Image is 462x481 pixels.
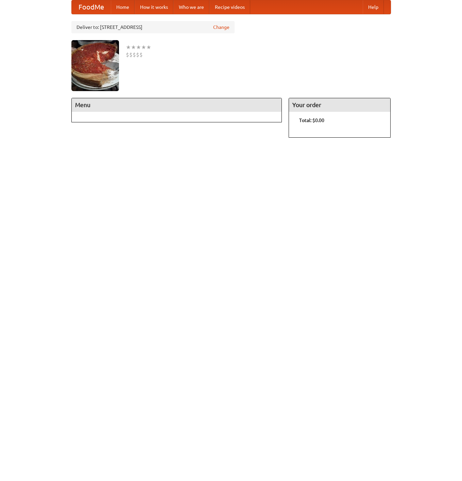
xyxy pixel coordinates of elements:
li: ★ [126,44,131,51]
a: How it works [135,0,173,14]
li: $ [136,51,139,58]
b: Total: $0.00 [299,118,324,123]
li: ★ [136,44,141,51]
li: $ [139,51,143,58]
li: $ [133,51,136,58]
a: Change [213,24,229,31]
li: ★ [141,44,146,51]
h4: Menu [72,98,282,112]
div: Deliver to: [STREET_ADDRESS] [71,21,235,33]
a: Recipe videos [209,0,250,14]
h4: Your order [289,98,390,112]
img: angular.jpg [71,40,119,91]
a: Who we are [173,0,209,14]
a: Home [111,0,135,14]
li: ★ [131,44,136,51]
a: FoodMe [72,0,111,14]
a: Help [363,0,384,14]
li: $ [126,51,129,58]
li: ★ [146,44,151,51]
li: $ [129,51,133,58]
